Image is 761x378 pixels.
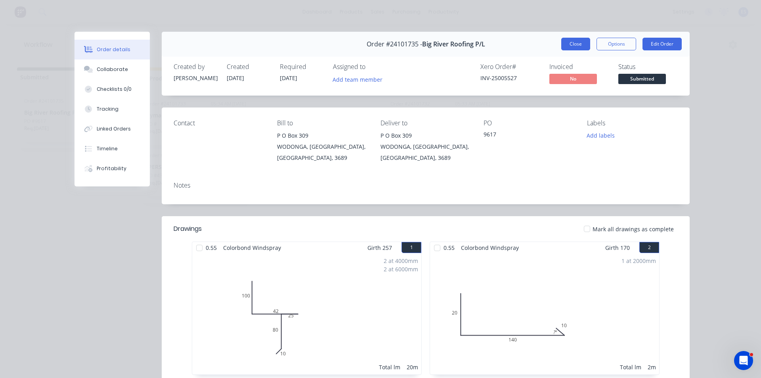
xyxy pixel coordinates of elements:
button: Close [561,38,590,50]
span: Colorbond Windspray [458,242,522,253]
span: Mark all drawings as complete [593,225,674,233]
button: Collaborate [75,59,150,79]
div: Notes [174,182,678,189]
div: 9617 [484,130,574,141]
button: Linked Orders [75,119,150,139]
span: Girth 257 [367,242,392,253]
div: Checklists 0/0 [97,86,132,93]
div: Bill to [277,119,368,127]
button: Edit Order [642,38,682,50]
button: Checklists 0/0 [75,79,150,99]
span: Submitted [618,74,666,84]
div: Profitability [97,165,126,172]
div: Status [618,63,678,71]
div: 2 at 4000mm [384,257,418,265]
div: Total lm [620,363,641,371]
div: Xero Order # [480,63,540,71]
div: Labels [587,119,678,127]
button: 1 [402,242,421,253]
div: Contact [174,119,264,127]
div: Invoiced [549,63,609,71]
span: Big River Roofing P/L [422,40,485,48]
div: Required [280,63,323,71]
div: Timeline [97,145,118,152]
button: Options [597,38,636,50]
span: [DATE] [280,74,297,82]
span: 0.55 [203,242,220,253]
button: Submitted [618,74,666,86]
span: 0.55 [440,242,458,253]
div: 2 at 6000mm [384,265,418,273]
button: Timeline [75,139,150,159]
div: Created by [174,63,217,71]
span: No [549,74,597,84]
div: Tracking [97,106,119,113]
div: P O Box 309WODONGA, [GEOGRAPHIC_DATA], [GEOGRAPHIC_DATA], 3689 [277,130,368,163]
button: Add team member [333,74,387,84]
div: INV-25005527 [480,74,540,82]
div: P O Box 309WODONGA, [GEOGRAPHIC_DATA], [GEOGRAPHIC_DATA], 3689 [380,130,471,163]
button: Add team member [329,74,387,84]
div: Collaborate [97,66,128,73]
div: 1 at 2000mm [621,257,656,265]
button: 2 [639,242,659,253]
div: Order details [97,46,130,53]
div: PO [484,119,574,127]
button: Profitability [75,159,150,178]
div: Linked Orders [97,125,131,132]
div: WODONGA, [GEOGRAPHIC_DATA], [GEOGRAPHIC_DATA], 3689 [277,141,368,163]
button: Tracking [75,99,150,119]
button: Add labels [583,130,619,141]
span: [DATE] [227,74,244,82]
div: Created [227,63,270,71]
div: Drawings [174,224,202,234]
div: 20m [407,363,418,371]
div: 0100422580102 at 4000mm2 at 6000mmTotal lm20m [192,253,421,374]
div: P O Box 309 [380,130,471,141]
div: 02014010?º1 at 2000mmTotal lm2m [430,253,659,374]
div: Deliver to [380,119,471,127]
iframe: Intercom live chat [734,351,753,370]
span: Girth 170 [605,242,630,253]
div: P O Box 309 [277,130,368,141]
span: Colorbond Windspray [220,242,284,253]
span: Order #24101735 - [367,40,422,48]
div: WODONGA, [GEOGRAPHIC_DATA], [GEOGRAPHIC_DATA], 3689 [380,141,471,163]
div: Assigned to [333,63,412,71]
div: 2m [648,363,656,371]
div: [PERSON_NAME] [174,74,217,82]
button: Order details [75,40,150,59]
div: Total lm [379,363,400,371]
